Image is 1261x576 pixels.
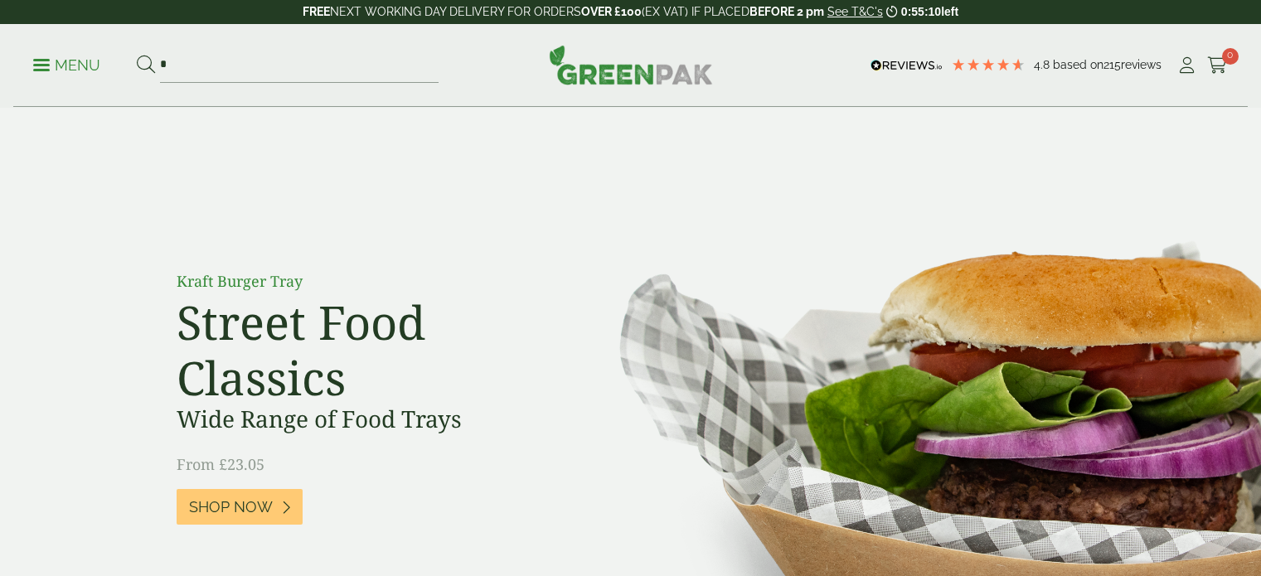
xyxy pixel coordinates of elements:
[1034,58,1053,71] span: 4.8
[1103,58,1121,71] span: 215
[1207,53,1228,78] a: 0
[827,5,883,18] a: See T&C's
[901,5,941,18] span: 0:55:10
[581,5,642,18] strong: OVER £100
[941,5,958,18] span: left
[177,294,550,405] h2: Street Food Classics
[1222,48,1239,65] span: 0
[33,56,100,75] p: Menu
[549,45,713,85] img: GreenPak Supplies
[189,498,273,516] span: Shop Now
[1176,57,1197,74] i: My Account
[1207,57,1228,74] i: Cart
[749,5,824,18] strong: BEFORE 2 pm
[177,405,550,433] h3: Wide Range of Food Trays
[951,57,1026,72] div: 4.79 Stars
[177,270,550,293] p: Kraft Burger Tray
[1053,58,1103,71] span: Based on
[177,489,303,525] a: Shop Now
[871,60,943,71] img: REVIEWS.io
[177,454,264,474] span: From £23.05
[303,5,330,18] strong: FREE
[1121,58,1162,71] span: reviews
[33,56,100,72] a: Menu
